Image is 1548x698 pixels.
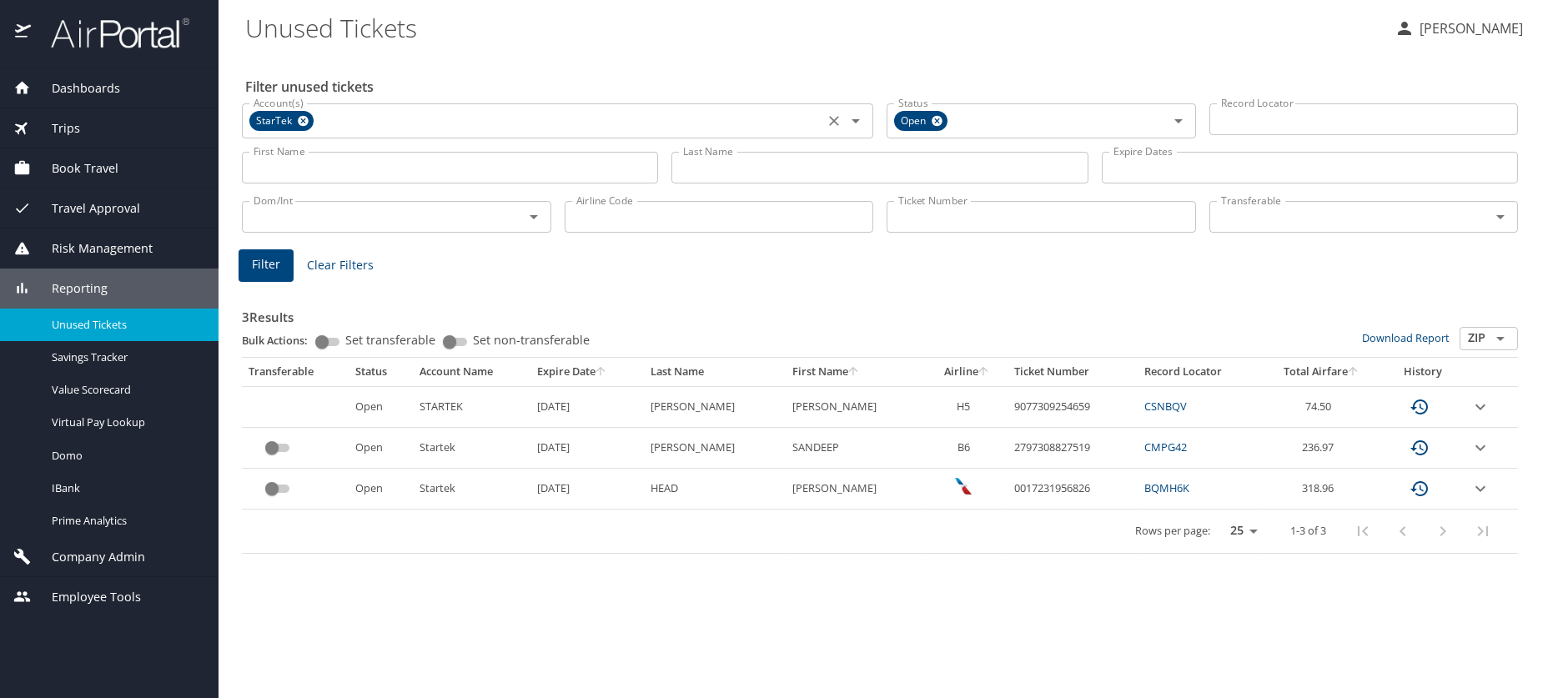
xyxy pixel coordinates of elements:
span: Savings Tracker [52,349,199,365]
td: Startek [413,428,530,469]
th: Status [349,358,413,386]
div: StarTek [249,111,314,131]
a: CSNBQV [1144,399,1187,414]
td: 74.50 [1261,386,1382,427]
td: [DATE] [530,428,644,469]
span: Set non-transferable [473,334,590,346]
button: sort [1348,367,1360,378]
span: Employee Tools [31,588,141,606]
button: Open [1489,327,1512,350]
span: Reporting [31,279,108,298]
td: [PERSON_NAME] [644,386,786,427]
p: Rows per page: [1135,525,1210,536]
a: CMPG42 [1144,439,1187,454]
td: 0017231956826 [1008,469,1138,510]
td: [DATE] [530,386,644,427]
span: Dashboards [31,79,120,98]
td: [PERSON_NAME] [644,428,786,469]
span: Company Admin [31,548,145,566]
h1: Unused Tickets [245,2,1381,53]
th: Account Name [413,358,530,386]
button: Open [1489,205,1512,228]
span: Value Scorecard [52,382,199,398]
th: Airline [927,358,1007,386]
td: Open [349,428,413,469]
td: 318.96 [1261,469,1382,510]
th: Last Name [644,358,786,386]
th: First Name [786,358,927,386]
span: Domo [52,448,199,464]
button: Open [1167,109,1190,133]
span: Virtual Pay Lookup [52,414,199,430]
th: History [1382,358,1464,386]
span: Open [894,113,936,130]
button: Filter [239,249,294,282]
td: 2797308827519 [1008,428,1138,469]
span: IBank [52,480,199,496]
td: [DATE] [530,469,644,510]
span: Clear Filters [307,255,374,276]
button: sort [848,367,860,378]
div: Transferable [249,364,342,379]
td: [PERSON_NAME] [786,469,927,510]
td: HEAD [644,469,786,510]
span: Filter [252,254,280,275]
td: Startek [413,469,530,510]
span: Risk Management [31,239,153,258]
span: Travel Approval [31,199,140,218]
button: Open [522,205,545,228]
a: Download Report [1362,330,1450,345]
td: SANDEEP [786,428,927,469]
img: American Airlines [955,478,972,495]
select: rows per page [1217,519,1264,544]
button: sort [978,367,990,378]
button: Open [844,109,867,133]
div: Open [894,111,947,131]
span: Trips [31,119,80,138]
span: StarTek [249,113,302,130]
span: Prime Analytics [52,513,199,529]
span: Book Travel [31,159,118,178]
td: [PERSON_NAME] [786,386,927,427]
th: Record Locator [1138,358,1261,386]
button: [PERSON_NAME] [1388,13,1530,43]
table: custom pagination table [242,358,1518,554]
h3: 3 Results [242,298,1518,327]
button: expand row [1470,479,1490,499]
span: B6 [957,439,970,454]
th: Ticket Number [1008,358,1138,386]
button: Clear [822,109,846,133]
th: Total Airfare [1261,358,1382,386]
td: Open [349,386,413,427]
button: sort [596,367,607,378]
a: BQMH6K [1144,480,1189,495]
td: Open [349,469,413,510]
p: 1-3 of 3 [1290,525,1326,536]
img: airportal-logo.png [33,17,189,49]
p: [PERSON_NAME] [1415,18,1523,38]
span: H5 [957,399,970,414]
button: expand row [1470,397,1490,417]
span: Unused Tickets [52,317,199,333]
td: 9077309254659 [1008,386,1138,427]
button: expand row [1470,438,1490,458]
span: Set transferable [345,334,435,346]
th: Expire Date [530,358,644,386]
button: Clear Filters [300,250,380,281]
p: Bulk Actions: [242,333,321,348]
img: icon-airportal.png [15,17,33,49]
h2: Filter unused tickets [245,73,1521,100]
td: 236.97 [1261,428,1382,469]
td: STARTEK [413,386,530,427]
